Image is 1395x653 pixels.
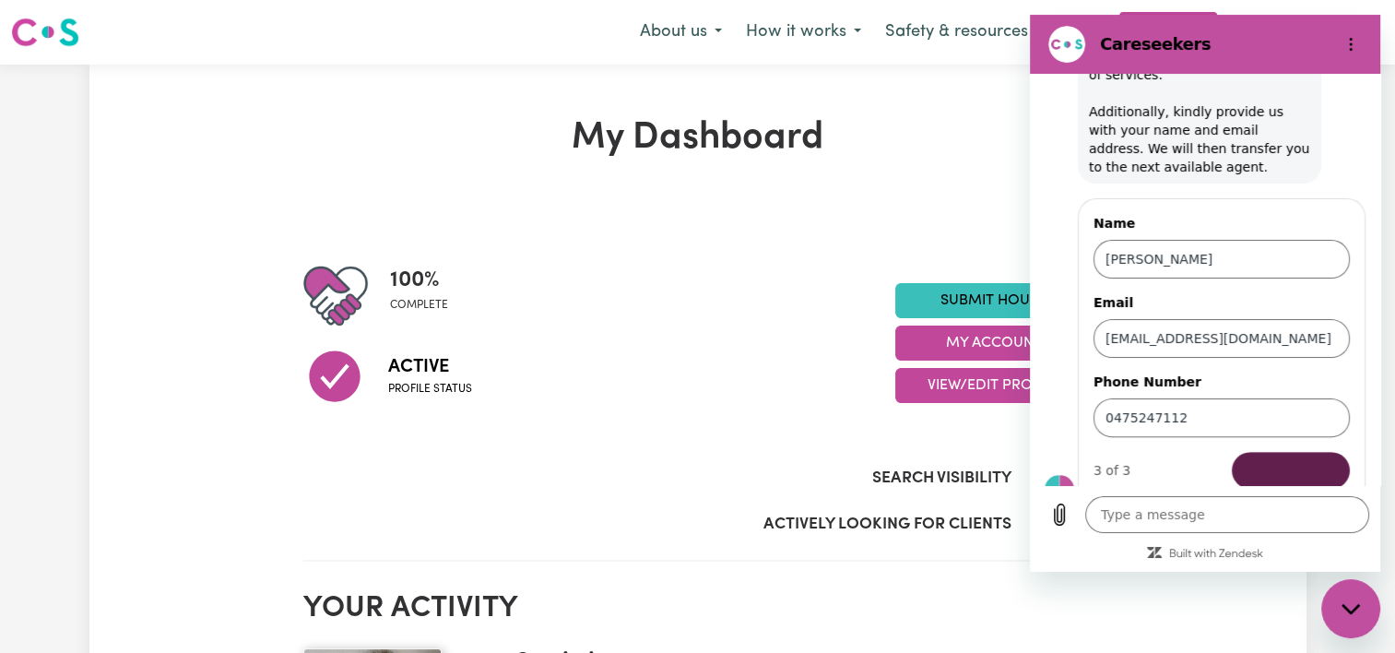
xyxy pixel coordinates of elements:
[11,11,79,53] a: Careseekers logo
[64,358,320,376] label: Phone Number
[64,199,320,218] label: Name
[895,283,1093,318] a: Submit Hours
[303,591,1093,626] h2: Your activity
[763,513,1011,537] label: Actively Looking for Clients
[1055,12,1112,53] a: Blog
[895,326,1093,361] button: My Account
[64,279,320,297] label: Email
[872,467,1011,491] label: Search Visibility
[388,353,472,381] span: Active
[139,534,233,546] a: Built with Zendesk: Visit the Zendesk website in a new tab
[11,481,48,518] button: Upload file
[11,16,79,49] img: Careseekers logo
[390,297,448,314] span: complete
[734,13,873,52] button: How it works
[388,381,472,398] span: Profile status
[895,368,1093,403] button: View/Edit Profile
[628,13,734,52] button: About us
[303,116,1093,160] h1: My Dashboard
[64,446,100,465] div: 3 of 3
[1119,12,1217,53] a: Find jobs
[390,264,463,328] div: Profile completeness: 100%
[1030,15,1380,572] iframe: Messaging window
[390,264,448,297] span: 100 %
[1321,579,1380,638] iframe: Button to launch messaging window, conversation in progress
[873,13,1055,52] button: Safety & resources
[1224,13,1384,52] button: My Account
